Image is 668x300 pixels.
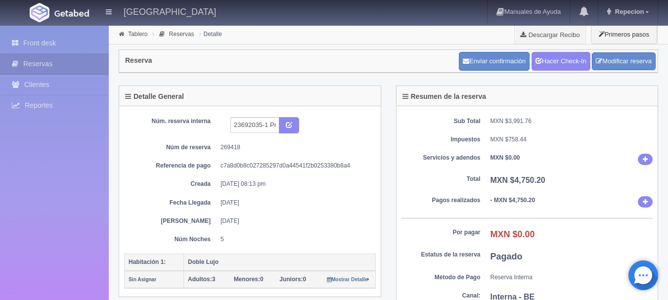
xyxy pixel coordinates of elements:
[188,276,212,283] strong: Adultos:
[132,235,211,244] dt: Núm Noches
[401,117,481,126] dt: Sub Total
[221,217,368,225] dd: [DATE]
[221,180,368,188] dd: [DATE] 08:13 pm
[613,8,644,15] span: Repecion
[124,5,216,17] h4: [GEOGRAPHIC_DATA]
[490,117,653,126] dd: MXN $3,991.76
[401,273,481,282] dt: Método de Pago
[401,135,481,144] dt: Impuestos
[132,180,211,188] dt: Creada
[490,229,535,239] b: MXN $0.00
[221,143,368,152] dd: 269418
[129,258,166,265] b: Habitación 1:
[532,52,590,71] a: Hacer Check-In
[54,9,89,17] img: Getabed
[132,199,211,207] dt: Fecha Llegada
[30,3,49,22] img: Getabed
[592,52,656,71] a: Modificar reserva
[169,31,194,38] a: Reservas
[221,162,368,170] dd: c7a8d0b8c027285297d0a44541f2b0253380b8a4
[128,31,147,38] a: Tablero
[401,196,481,205] dt: Pagos realizados
[490,154,520,161] b: MXN $0.00
[132,117,211,126] dt: Núm. reserva interna
[125,57,152,64] h4: Reserva
[188,276,215,283] span: 3
[197,29,224,39] li: Detalle
[221,199,368,207] dd: [DATE]
[401,175,481,183] dt: Total
[402,93,487,100] h4: Resumen de la reserva
[490,176,545,184] b: MXN $4,750.20
[591,25,657,44] button: Primeros pasos
[132,143,211,152] dt: Núm de reserva
[327,277,370,282] small: Mostrar Detalle
[401,251,481,259] dt: Estatus de la reserva
[129,277,156,282] small: Sin Asignar
[490,252,523,261] b: Pagado
[401,228,481,237] dt: Por pagar
[221,235,368,244] dd: 5
[234,276,264,283] span: 0
[327,276,370,283] a: Mostrar Detalle
[401,292,481,300] dt: Canal:
[459,52,530,71] button: Enviar confirmación
[132,162,211,170] dt: Referencia de pago
[490,273,653,282] dd: Reserva Interna
[132,217,211,225] dt: [PERSON_NAME]
[490,197,535,204] b: - MXN $4,750.20
[184,254,376,271] th: Doble Lujo
[515,25,585,44] a: Descargar Recibo
[279,276,306,283] span: 0
[125,93,184,100] h4: Detalle General
[401,154,481,162] dt: Servicios y adendos
[279,276,303,283] strong: Juniors:
[490,135,653,144] dd: MXN $758.44
[234,276,260,283] strong: Menores:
